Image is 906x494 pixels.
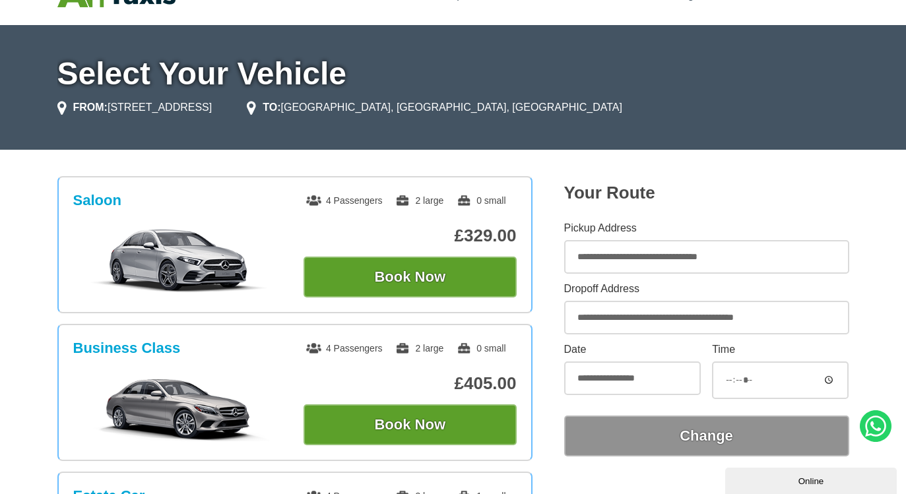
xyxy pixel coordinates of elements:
[80,375,278,441] img: Business Class
[263,102,280,113] strong: TO:
[57,58,849,90] h1: Select Your Vehicle
[395,195,443,206] span: 2 large
[564,183,849,203] h2: Your Route
[73,102,108,113] strong: FROM:
[304,373,517,394] p: £405.00
[564,416,849,456] button: Change
[564,344,701,355] label: Date
[712,344,849,355] label: Time
[306,343,383,354] span: 4 Passengers
[564,284,849,294] label: Dropoff Address
[247,100,622,115] li: [GEOGRAPHIC_DATA], [GEOGRAPHIC_DATA], [GEOGRAPHIC_DATA]
[304,404,517,445] button: Book Now
[395,343,443,354] span: 2 large
[304,257,517,297] button: Book Now
[80,228,278,293] img: Saloon
[306,195,383,206] span: 4 Passengers
[73,192,121,209] h3: Saloon
[73,340,181,357] h3: Business Class
[57,100,212,115] li: [STREET_ADDRESS]
[725,465,899,494] iframe: chat widget
[457,343,505,354] span: 0 small
[304,226,517,246] p: £329.00
[457,195,505,206] span: 0 small
[564,223,849,233] label: Pickup Address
